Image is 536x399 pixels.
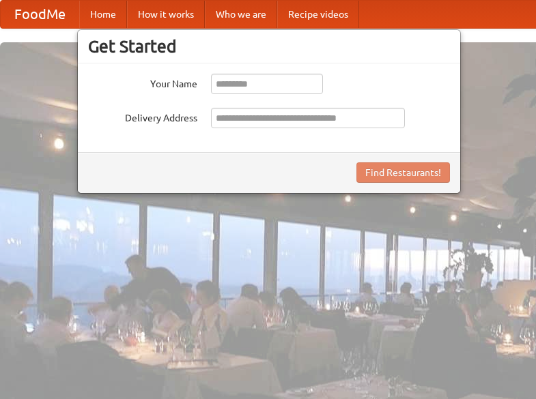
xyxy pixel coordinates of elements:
[127,1,205,28] a: How it works
[88,74,197,91] label: Your Name
[88,108,197,125] label: Delivery Address
[277,1,359,28] a: Recipe videos
[356,162,450,183] button: Find Restaurants!
[88,36,450,57] h3: Get Started
[205,1,277,28] a: Who we are
[79,1,127,28] a: Home
[1,1,79,28] a: FoodMe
